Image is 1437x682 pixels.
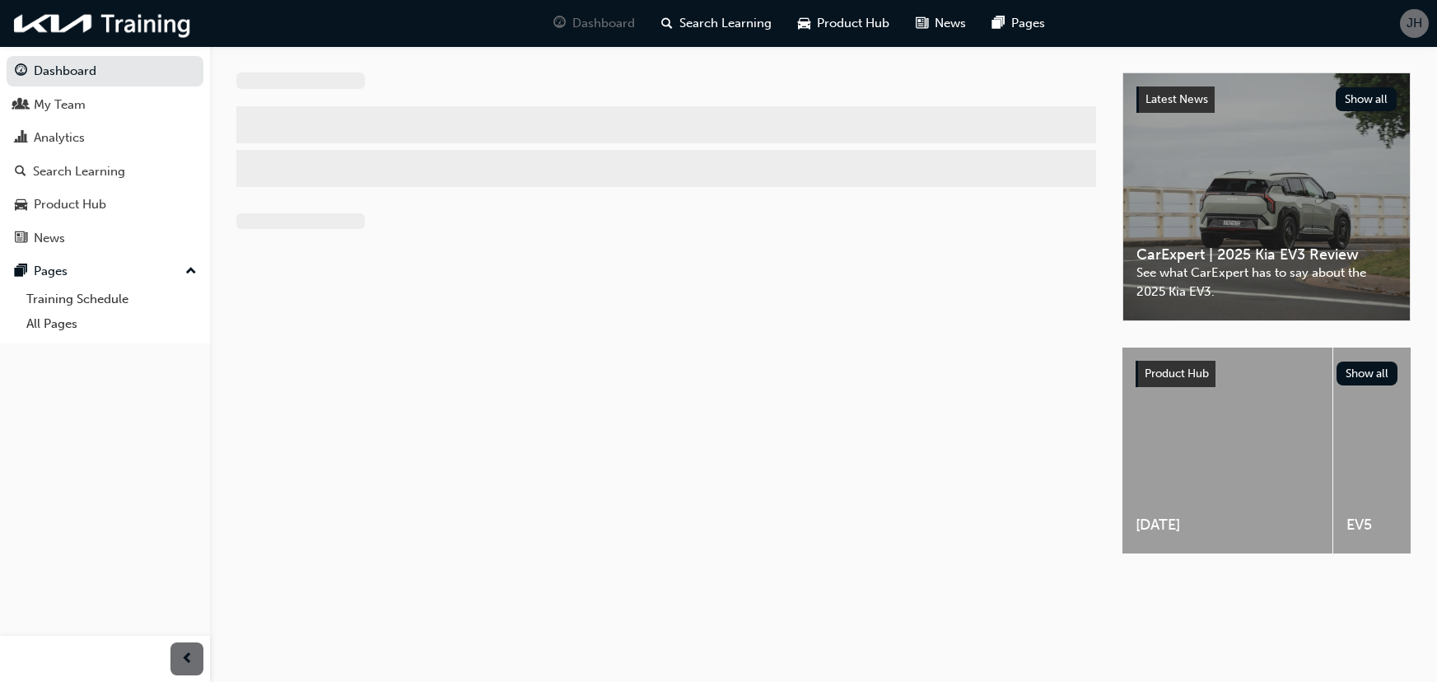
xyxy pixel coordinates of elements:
[1136,264,1397,301] span: See what CarExpert has to say about the 2025 Kia EV3.
[34,195,106,214] div: Product Hub
[15,264,27,279] span: pages-icon
[979,7,1058,40] a: pages-iconPages
[7,256,203,287] button: Pages
[1136,245,1397,264] span: CarExpert | 2025 Kia EV3 Review
[15,231,27,246] span: news-icon
[20,311,203,337] a: All Pages
[7,123,203,153] a: Analytics
[181,649,194,670] span: prev-icon
[935,14,966,33] span: News
[34,128,85,147] div: Analytics
[7,189,203,220] a: Product Hub
[7,156,203,187] a: Search Learning
[15,131,27,146] span: chart-icon
[1337,362,1398,385] button: Show all
[540,7,648,40] a: guage-iconDashboard
[185,261,197,283] span: up-icon
[648,7,785,40] a: search-iconSearch Learning
[1136,86,1397,113] a: Latest NewsShow all
[34,96,86,114] div: My Team
[1336,87,1397,111] button: Show all
[817,14,889,33] span: Product Hub
[903,7,979,40] a: news-iconNews
[8,7,198,40] img: kia-training
[1145,92,1208,106] span: Latest News
[34,229,65,248] div: News
[785,7,903,40] a: car-iconProduct Hub
[34,262,68,281] div: Pages
[1136,361,1397,387] a: Product HubShow all
[1122,348,1332,554] a: [DATE]
[661,13,673,34] span: search-icon
[7,90,203,120] a: My Team
[15,64,27,79] span: guage-icon
[1400,9,1429,38] button: JH
[1011,14,1045,33] span: Pages
[20,287,203,312] a: Training Schedule
[679,14,772,33] span: Search Learning
[33,162,125,181] div: Search Learning
[916,13,928,34] span: news-icon
[7,53,203,256] button: DashboardMy TeamAnalyticsSearch LearningProduct HubNews
[7,223,203,254] a: News
[7,56,203,86] a: Dashboard
[553,13,566,34] span: guage-icon
[992,13,1005,34] span: pages-icon
[1407,14,1422,33] span: JH
[572,14,635,33] span: Dashboard
[1145,367,1209,381] span: Product Hub
[798,13,810,34] span: car-icon
[1136,516,1319,535] span: [DATE]
[1122,72,1411,321] a: Latest NewsShow allCarExpert | 2025 Kia EV3 ReviewSee what CarExpert has to say about the 2025 Ki...
[15,198,27,213] span: car-icon
[15,165,26,180] span: search-icon
[15,98,27,113] span: people-icon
